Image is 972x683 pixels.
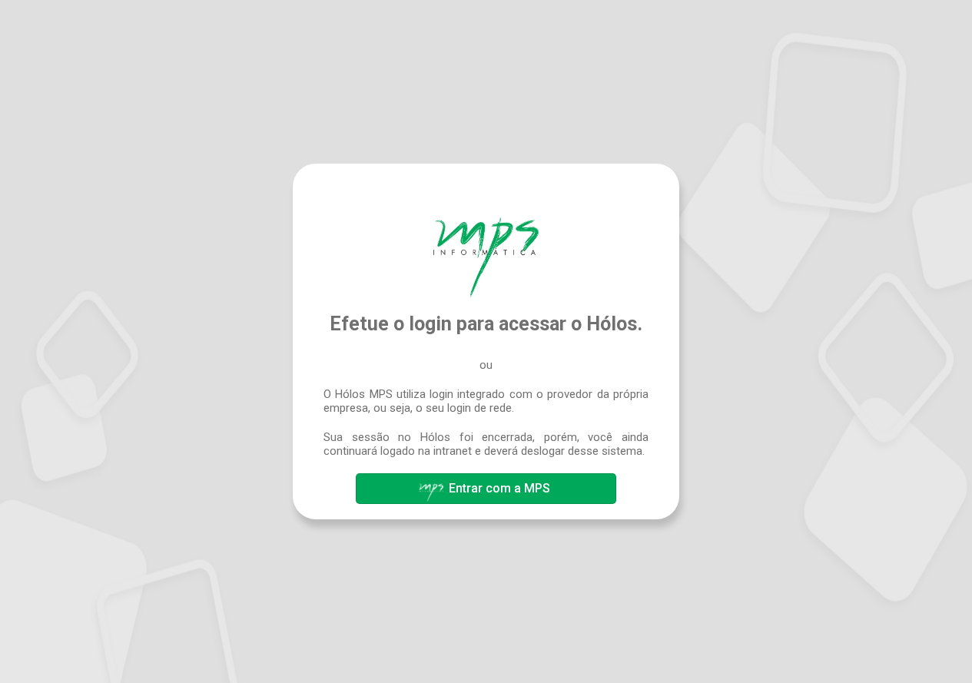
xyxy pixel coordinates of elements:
span: O Hólos MPS utiliza login integrado com o provedor da própria empresa, ou seja, o seu login de rede. [323,387,649,415]
span: ou [479,358,493,372]
span: Entrar com a MPS [449,481,550,496]
img: Hólos Mps Digital [433,217,538,297]
span: Sua sessão no Hólos foi encerrada, porém, você ainda continuará logado na intranet e deverá deslo... [323,430,649,458]
button: Entrar com a MPS [356,473,615,504]
span: Efetue o login para acessar o Hólos. [330,313,642,335]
